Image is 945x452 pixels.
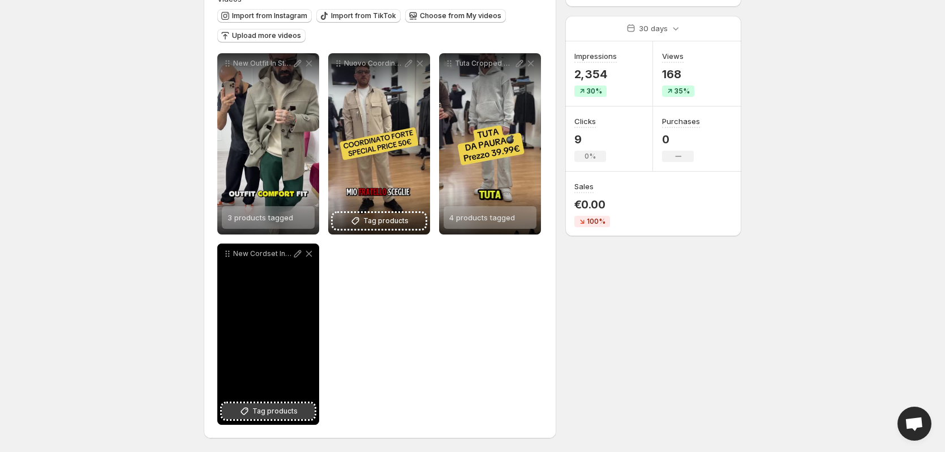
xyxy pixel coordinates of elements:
p: €0.00 [574,198,610,211]
span: 35% [675,87,690,96]
span: 0% [585,152,596,161]
span: Import from Instagram [232,11,307,20]
span: 100% [587,217,605,226]
span: 3 products tagged [227,213,293,222]
div: Tuta Cropped Special price 394 products tagged [439,53,541,234]
span: Tag products [363,215,409,227]
button: Upload more videos [217,29,306,42]
div: Open chat [897,407,931,441]
button: Tag products [333,213,426,229]
h3: Impressions [574,50,617,62]
p: 2,354 [574,67,617,81]
p: Nuovo Coordinato Regular Fit Special price 49 [344,59,403,68]
button: Tag products [222,403,315,419]
div: New Cordset In Store Via nazionale 830 Torre Del Greco Spedizioni in [GEOGRAPHIC_DATA] [GEOGRAPHI... [217,244,319,425]
p: Tuta Cropped Special price 39 [455,59,514,68]
p: 168 [662,67,694,81]
p: New Outfit In Store Comfort Fit Spedizioni in tutta [GEOGRAPHIC_DATA] Paga alla consegna [233,59,292,68]
h3: Views [662,50,684,62]
div: New Outfit In Store Comfort Fit Spedizioni in tutta [GEOGRAPHIC_DATA] Paga alla consegna3 product... [217,53,319,234]
span: Tag products [252,406,298,417]
button: Import from Instagram [217,9,312,23]
button: Import from TikTok [316,9,401,23]
span: Choose from My videos [420,11,501,20]
span: Import from TikTok [331,11,396,20]
p: 30 days [639,23,668,34]
h3: Clicks [574,116,596,127]
p: 0 [662,133,700,146]
p: New Cordset In Store Via nazionale 830 Torre Del Greco Spedizioni in [GEOGRAPHIC_DATA] [GEOGRAPHI... [233,249,292,258]
h3: Purchases [662,116,700,127]
span: Upload more videos [232,31,301,40]
span: 30% [587,87,602,96]
span: 4 products tagged [449,213,515,222]
button: Choose from My videos [405,9,506,23]
div: Nuovo Coordinato Regular Fit Special price 49Tag products [328,53,430,234]
p: 9 [574,133,606,146]
h3: Sales [574,181,594,192]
